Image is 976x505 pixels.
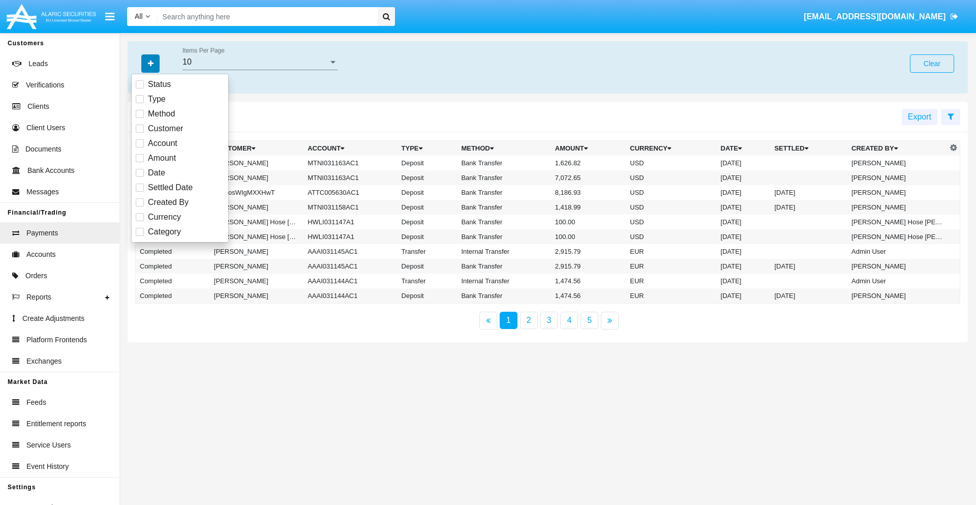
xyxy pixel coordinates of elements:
th: Type [398,141,457,156]
td: [PERSON_NAME] Hose [PERSON_NAME] Papatya [847,229,947,244]
span: Orders [25,271,47,281]
td: MTNI031163AC1 [303,156,397,170]
td: Internal Transfer [457,274,551,288]
span: Customer [148,123,183,135]
td: [DATE] [717,288,771,304]
a: [EMAIL_ADDRESS][DOMAIN_NAME] [799,3,963,31]
a: All [127,11,158,22]
td: [PERSON_NAME] Hose [PERSON_NAME] Papatya [210,215,303,229]
td: 1,626.82 [551,156,626,170]
td: Transfer [398,244,457,259]
td: [PERSON_NAME] [847,156,947,170]
td: [PERSON_NAME] Hose [PERSON_NAME] Papatya [847,215,947,229]
td: [PERSON_NAME] Hose [PERSON_NAME] Papatya [210,229,303,244]
td: 8,186.93 [551,185,626,200]
button: Export [902,109,937,125]
a: 2 [520,312,538,329]
a: 3 [540,312,558,329]
td: Deposit [398,229,457,244]
td: [PERSON_NAME] [210,288,303,304]
span: Documents [25,144,62,155]
td: AAAI031145AC1 [303,244,397,259]
a: 1 [500,312,517,329]
td: [DATE] [717,244,771,259]
span: 10 [182,57,192,66]
span: Clients [27,101,49,112]
span: Account [148,137,177,150]
nav: paginator [128,312,968,330]
td: [PERSON_NAME] [210,259,303,274]
td: USD [626,200,716,215]
td: [PERSON_NAME] [210,170,303,185]
th: Currency [626,141,716,156]
span: Reports [26,292,51,303]
span: Feeds [26,397,46,408]
span: Amount [148,152,176,164]
span: Settled Date [148,182,193,194]
td: Deposit [398,156,457,170]
td: Deposit [398,288,457,304]
span: Category [148,226,181,238]
span: Exchanges [26,356,62,367]
td: Internal Transfer [457,244,551,259]
td: [PERSON_NAME] [847,170,947,185]
td: MTNI031158AC1 [303,200,397,215]
td: Bank Transfer [457,259,551,274]
td: Bank Transfer [457,200,551,215]
span: Method [148,108,175,120]
td: 1,418.99 [551,200,626,215]
td: 7,072.65 [551,170,626,185]
span: Service Users [26,440,71,451]
th: Method [457,141,551,156]
td: [DATE] [717,259,771,274]
td: [DATE] [717,170,771,185]
td: [PERSON_NAME] [210,200,303,215]
span: Client Users [26,123,65,133]
td: [DATE] [717,274,771,288]
td: [DATE] [770,288,847,304]
td: [DATE] [717,185,771,200]
td: Deposit [398,215,457,229]
td: Completed [136,244,210,259]
span: Status [148,78,171,91]
td: AAAI031144AC1 [303,274,397,288]
td: Completed [136,259,210,274]
span: Bank Accounts [27,165,75,176]
span: Date [148,167,165,179]
span: Type [148,93,166,105]
td: [DATE] [717,200,771,215]
td: Bank Transfer [457,170,551,185]
span: All [135,12,143,20]
td: Admin User [847,274,947,288]
th: Amount [551,141,626,156]
span: Entitlement reports [26,419,86,429]
span: Event History [26,461,69,472]
td: [DATE] [717,229,771,244]
th: Date [717,141,771,156]
td: [PERSON_NAME] [210,156,303,170]
td: Completed [136,274,210,288]
span: Accounts [26,249,56,260]
td: [DATE] [717,215,771,229]
span: Export [908,112,931,121]
span: Created By [148,196,189,209]
td: [DATE] [770,200,847,215]
th: Created By [847,141,947,156]
td: ycKJosWIgMXXHwT [210,185,303,200]
td: Transfer [398,274,457,288]
td: Deposit [398,259,457,274]
span: Messages [26,187,59,197]
button: Clear [910,54,954,73]
td: MTNI031163AC1 [303,170,397,185]
td: Bank Transfer [457,229,551,244]
td: USD [626,229,716,244]
td: USD [626,156,716,170]
td: 1,474.56 [551,288,626,304]
td: USD [626,185,716,200]
td: [PERSON_NAME] [847,185,947,200]
td: [PERSON_NAME] [847,200,947,215]
td: EUR [626,244,716,259]
th: Settled [770,141,847,156]
span: Currency [148,211,181,223]
td: [DATE] [770,259,847,274]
